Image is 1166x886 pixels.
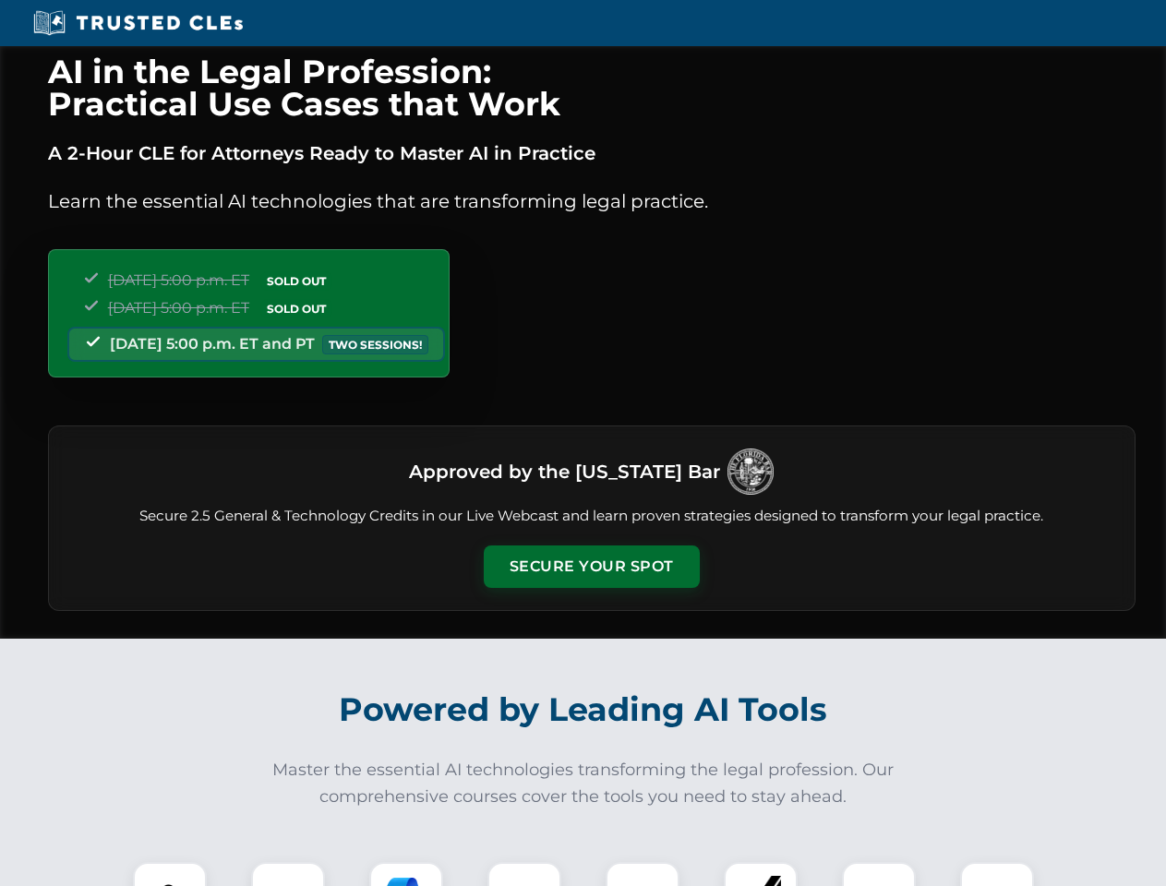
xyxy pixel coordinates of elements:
span: [DATE] 5:00 p.m. ET [108,299,249,317]
span: SOLD OUT [260,271,332,291]
p: A 2-Hour CLE for Attorneys Ready to Master AI in Practice [48,138,1136,168]
h3: Approved by the [US_STATE] Bar [409,455,720,488]
img: Trusted CLEs [28,9,248,37]
p: Learn the essential AI technologies that are transforming legal practice. [48,186,1136,216]
span: [DATE] 5:00 p.m. ET [108,271,249,289]
p: Secure 2.5 General & Technology Credits in our Live Webcast and learn proven strategies designed ... [71,506,1112,527]
h1: AI in the Legal Profession: Practical Use Cases that Work [48,55,1136,120]
p: Master the essential AI technologies transforming the legal profession. Our comprehensive courses... [260,757,907,810]
img: Logo [727,449,774,495]
h2: Powered by Leading AI Tools [72,677,1095,742]
button: Secure Your Spot [484,545,700,588]
span: SOLD OUT [260,299,332,318]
